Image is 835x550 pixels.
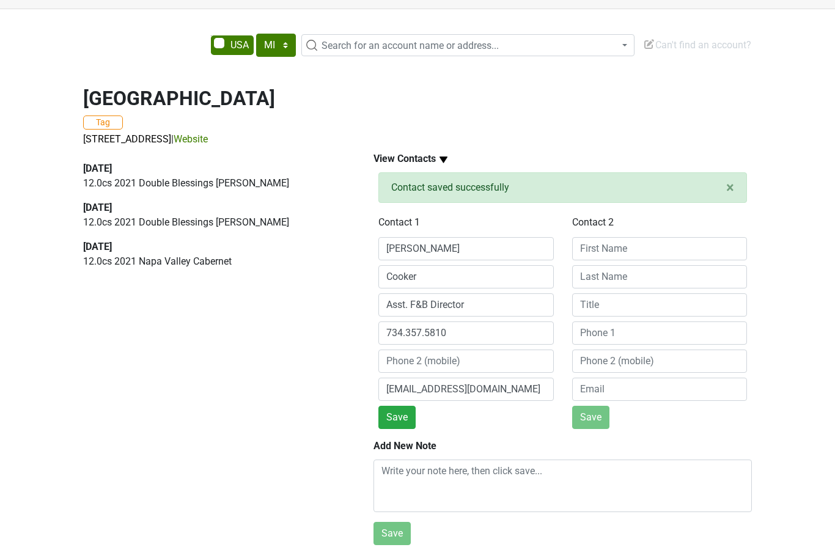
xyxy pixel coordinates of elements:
b: View Contacts [373,153,436,164]
a: Website [174,133,208,145]
p: 12.0 cs 2021 Double Blessings [PERSON_NAME] [83,215,345,230]
label: Contact 1 [378,215,420,230]
div: [DATE] [83,240,345,254]
input: Phone 2 (mobile) [378,350,554,373]
input: First Name [572,237,748,260]
input: Email [378,378,554,401]
input: Title [378,293,554,317]
input: Title [572,293,748,317]
img: arrow_down.svg [436,152,451,167]
input: Last Name [378,265,554,288]
p: 12.0 cs 2021 Napa Valley Cabernet [83,254,345,269]
button: Save [378,406,416,429]
input: Last Name [572,265,748,288]
div: [DATE] [83,200,345,215]
div: [DATE] [83,161,345,176]
p: 12.0 cs 2021 Double Blessings [PERSON_NAME] [83,176,345,191]
h2: [GEOGRAPHIC_DATA] [83,87,752,110]
input: Phone 1 [572,321,748,345]
input: Phone 1 [378,321,554,345]
a: [STREET_ADDRESS] [83,133,171,145]
span: × [726,179,734,196]
input: First Name [378,237,554,260]
label: Contact 2 [572,215,614,230]
span: Can't find an account? [643,39,751,51]
img: Edit [643,38,655,50]
button: Save [572,406,609,429]
button: Save [373,522,411,545]
div: Contact saved successfully [378,172,747,203]
button: Tag [83,116,123,130]
input: Email [572,378,748,401]
input: Phone 2 (mobile) [572,350,748,373]
p: | [83,132,752,147]
b: Add New Note [373,440,436,452]
span: Search for an account name or address... [322,40,499,51]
